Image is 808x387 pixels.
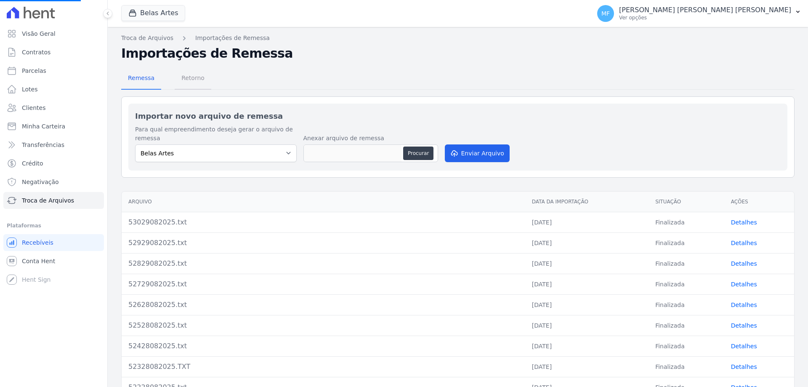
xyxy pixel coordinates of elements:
a: Transferências [3,136,104,153]
span: Transferências [22,141,64,149]
a: Remessa [121,68,161,90]
span: Negativação [22,178,59,186]
h2: Importar novo arquivo de remessa [135,110,781,122]
td: Finalizada [649,212,724,232]
a: Contratos [3,44,104,61]
button: Procurar [403,147,433,160]
span: Conta Hent [22,257,55,265]
span: Crédito [22,159,43,168]
div: 52328082025.TXT [128,362,518,372]
a: Detalhes [731,281,757,288]
td: [DATE] [525,253,649,274]
a: Detalhes [731,240,757,246]
span: Retorno [176,69,210,86]
a: Conta Hent [3,253,104,270]
nav: Breadcrumb [121,34,795,43]
td: [DATE] [525,232,649,253]
a: Troca de Arquivos [3,192,104,209]
a: Importações de Remessa [195,34,270,43]
a: Detalhes [731,322,757,329]
div: 53029082025.txt [128,217,518,227]
a: Detalhes [731,363,757,370]
a: Detalhes [731,343,757,350]
nav: Tab selector [121,68,211,90]
div: Plataformas [7,221,101,231]
td: Finalizada [649,274,724,294]
th: Situação [649,192,724,212]
td: Finalizada [649,315,724,336]
a: Troca de Arquivos [121,34,173,43]
a: Visão Geral [3,25,104,42]
span: Recebíveis [22,238,53,247]
div: 52729082025.txt [128,279,518,289]
a: Lotes [3,81,104,98]
label: Para qual empreendimento deseja gerar o arquivo de remessa [135,125,297,143]
span: Lotes [22,85,38,93]
span: Troca de Arquivos [22,196,74,205]
th: Data da Importação [525,192,649,212]
td: [DATE] [525,315,649,336]
th: Ações [724,192,794,212]
a: Recebíveis [3,234,104,251]
td: [DATE] [525,212,649,232]
td: Finalizada [649,336,724,356]
a: Parcelas [3,62,104,79]
td: [DATE] [525,336,649,356]
td: Finalizada [649,356,724,377]
td: [DATE] [525,356,649,377]
span: MF [601,11,610,16]
h2: Importações de Remessa [121,46,795,61]
th: Arquivo [122,192,525,212]
span: Clientes [22,104,45,112]
div: 52528082025.txt [128,320,518,331]
a: Retorno [175,68,211,90]
td: Finalizada [649,253,724,274]
div: 52628082025.txt [128,300,518,310]
a: Minha Carteira [3,118,104,135]
span: Parcelas [22,67,46,75]
div: 52929082025.txt [128,238,518,248]
span: Remessa [123,69,159,86]
td: Finalizada [649,294,724,315]
td: [DATE] [525,274,649,294]
span: Minha Carteira [22,122,65,131]
p: [PERSON_NAME] [PERSON_NAME] [PERSON_NAME] [619,6,791,14]
td: [DATE] [525,294,649,315]
div: 52829082025.txt [128,259,518,269]
button: MF [PERSON_NAME] [PERSON_NAME] [PERSON_NAME] Ver opções [590,2,808,25]
a: Detalhes [731,260,757,267]
span: Contratos [22,48,50,56]
a: Crédito [3,155,104,172]
a: Negativação [3,173,104,190]
span: Visão Geral [22,29,56,38]
p: Ver opções [619,14,791,21]
td: Finalizada [649,232,724,253]
a: Clientes [3,99,104,116]
button: Belas Artes [121,5,185,21]
a: Detalhes [731,219,757,226]
button: Enviar Arquivo [445,144,510,162]
a: Detalhes [731,302,757,308]
label: Anexar arquivo de remessa [303,134,438,143]
div: 52428082025.txt [128,341,518,351]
